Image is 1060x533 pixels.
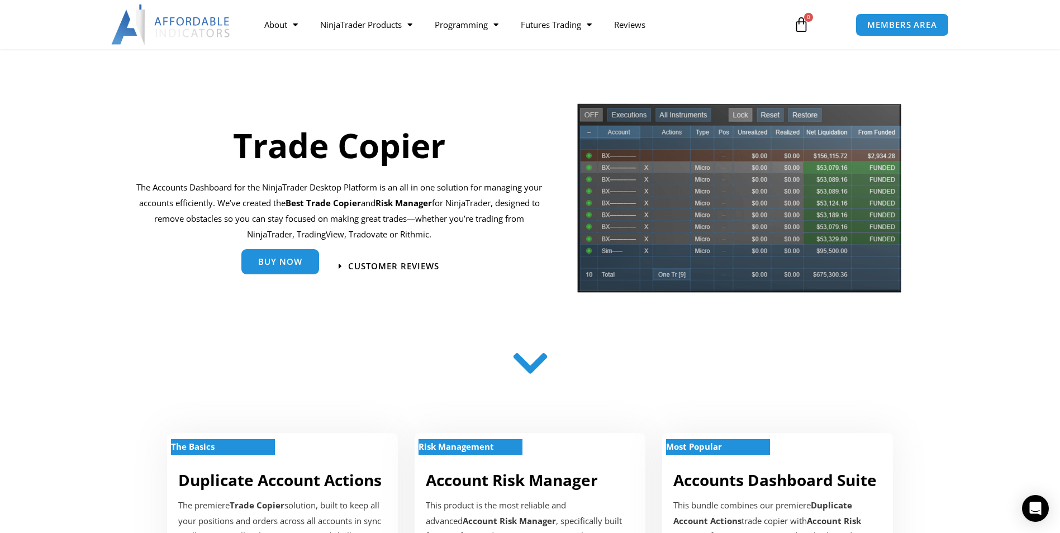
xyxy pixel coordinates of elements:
[178,469,382,491] a: Duplicate Account Actions
[1022,495,1049,522] div: Open Intercom Messenger
[510,12,603,37] a: Futures Trading
[424,12,510,37] a: Programming
[419,441,494,452] strong: Risk Management
[855,13,949,36] a: MEMBERS AREA
[426,469,598,491] a: Account Risk Manager
[375,197,432,208] strong: Risk Manager
[241,250,319,275] a: Buy Now
[286,197,361,208] b: Best Trade Copier
[576,102,902,302] img: tradecopier | Affordable Indicators – NinjaTrader
[666,441,722,452] strong: Most Popular
[136,122,543,169] h1: Trade Copier
[111,4,231,45] img: LogoAI | Affordable Indicators – NinjaTrader
[339,262,439,270] a: Customer Reviews
[253,12,309,37] a: About
[804,13,813,22] span: 0
[348,262,439,270] span: Customer Reviews
[673,469,877,491] a: Accounts Dashboard Suite
[603,12,657,37] a: Reviews
[867,21,937,29] span: MEMBERS AREA
[463,515,556,526] strong: Account Risk Manager
[136,180,543,242] p: The Accounts Dashboard for the NinjaTrader Desktop Platform is an all in one solution for managin...
[253,12,781,37] nav: Menu
[258,259,302,267] span: Buy Now
[171,441,215,452] strong: The Basics
[309,12,424,37] a: NinjaTrader Products
[230,499,284,511] strong: Trade Copier
[673,499,852,526] b: Duplicate Account Actions
[777,8,826,41] a: 0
